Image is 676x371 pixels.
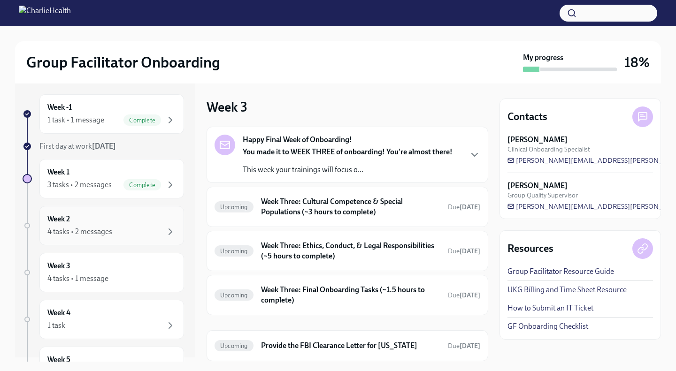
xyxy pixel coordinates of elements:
[47,227,112,237] div: 4 tasks • 2 messages
[215,342,253,349] span: Upcoming
[23,141,184,151] a: First day at work[DATE]
[507,285,627,295] a: UKG Billing and Time Sheet Resource
[507,135,568,145] strong: [PERSON_NAME]
[47,167,69,177] h6: Week 1
[507,303,593,313] a: How to Submit an IT Ticket
[507,145,590,154] span: Clinical Onboarding Specialist
[215,204,253,211] span: Upcoming
[215,248,253,255] span: Upcoming
[448,291,480,300] span: October 4th, 2025 10:00
[39,142,116,151] span: First day at work
[26,53,220,72] h2: Group Facilitator Onboarding
[261,341,440,351] h6: Provide the FBI Clearance Letter for [US_STATE]
[23,94,184,134] a: Week -11 task • 1 messageComplete
[507,242,553,256] h4: Resources
[460,247,480,255] strong: [DATE]
[448,291,480,299] span: Due
[460,291,480,299] strong: [DATE]
[23,159,184,198] a: Week 13 tasks • 2 messagesComplete
[448,247,480,255] span: Due
[448,203,480,212] span: October 6th, 2025 10:00
[448,342,480,350] span: Due
[507,110,547,124] h4: Contacts
[215,292,253,299] span: Upcoming
[624,54,650,71] h3: 18%
[215,338,480,353] a: UpcomingProvide the FBI Clearance Letter for [US_STATE]Due[DATE]
[448,203,480,211] span: Due
[215,283,480,307] a: UpcomingWeek Three: Final Onboarding Tasks (~1.5 hours to complete)Due[DATE]
[261,285,440,305] h6: Week Three: Final Onboarding Tasks (~1.5 hours to complete)
[207,98,247,115] h3: Week 3
[243,165,453,175] p: This week your trainings will focus o...
[123,117,161,124] span: Complete
[123,182,161,189] span: Complete
[47,261,70,271] h6: Week 3
[261,197,440,217] h6: Week Three: Cultural Competence & Special Populations (~3 hours to complete)
[215,195,480,219] a: UpcomingWeek Three: Cultural Competence & Special Populations (~3 hours to complete)Due[DATE]
[243,147,453,156] strong: You made it to WEEK THREE of onboarding! You're almost there!
[47,102,72,113] h6: Week -1
[460,203,480,211] strong: [DATE]
[448,341,480,350] span: October 21st, 2025 10:00
[507,266,614,277] a: Group Facilitator Resource Guide
[460,342,480,350] strong: [DATE]
[215,239,480,263] a: UpcomingWeek Three: Ethics, Conduct, & Legal Responsibilities (~5 hours to complete)Due[DATE]
[23,253,184,292] a: Week 34 tasks • 1 message
[523,53,563,63] strong: My progress
[92,142,116,151] strong: [DATE]
[261,241,440,261] h6: Week Three: Ethics, Conduct, & Legal Responsibilities (~5 hours to complete)
[19,6,71,21] img: CharlieHealth
[47,320,65,331] div: 1 task
[507,181,568,191] strong: [PERSON_NAME]
[47,214,70,224] h6: Week 2
[47,180,112,190] div: 3 tasks • 2 messages
[47,115,104,125] div: 1 task • 1 message
[23,300,184,339] a: Week 41 task
[243,135,352,145] strong: Happy Final Week of Onboarding!
[448,247,480,256] span: October 6th, 2025 10:00
[507,191,578,200] span: Group Quality Supervisor
[23,206,184,245] a: Week 24 tasks • 2 messages
[507,321,588,332] a: GF Onboarding Checklist
[47,273,108,284] div: 4 tasks • 1 message
[47,355,70,365] h6: Week 5
[47,308,70,318] h6: Week 4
